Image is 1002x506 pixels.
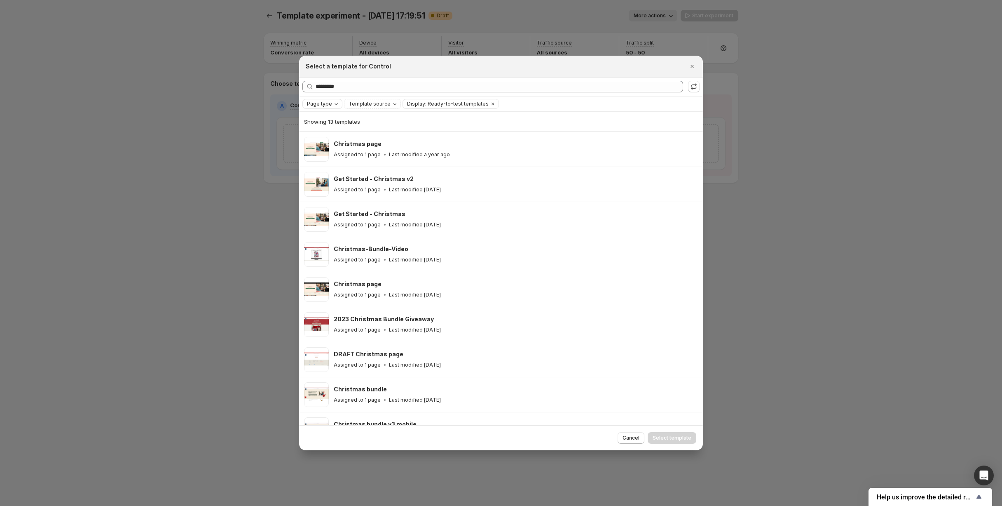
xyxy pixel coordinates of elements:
[403,99,489,108] button: Display: Ready-to-test templates
[389,151,450,158] p: Last modified a year ago
[623,435,639,441] span: Cancel
[389,221,441,228] p: Last modified [DATE]
[389,397,441,403] p: Last modified [DATE]
[407,101,489,107] span: Display: Ready-to-test templates
[389,362,441,368] p: Last modified [DATE]
[334,292,381,298] p: Assigned to 1 page
[334,385,387,393] h3: Christmas bundle
[334,257,381,263] p: Assigned to 1 page
[334,210,405,218] h3: Get Started - Christmas
[389,292,441,298] p: Last modified [DATE]
[686,61,698,72] button: Close
[334,362,381,368] p: Assigned to 1 page
[306,62,391,71] h2: Select a template for Control
[334,221,381,228] p: Assigned to 1 page
[618,432,644,444] button: Cancel
[334,280,382,288] h3: Christmas page
[334,315,434,323] h3: 2023 Christmas Bundle Giveaway
[334,140,382,148] h3: Christmas page
[974,466,994,485] div: Open Intercom Messenger
[334,151,381,158] p: Assigned to 1 page
[389,327,441,333] p: Last modified [DATE]
[334,327,381,333] p: Assigned to 1 page
[344,99,400,108] button: Template source
[304,118,360,125] span: Showing 13 templates
[877,493,974,501] span: Help us improve the detailed report for A/B campaigns
[877,492,984,502] button: Show survey - Help us improve the detailed report for A/B campaigns
[389,186,441,193] p: Last modified [DATE]
[303,99,342,108] button: Page type
[334,420,417,428] h3: Christmas bundle v3 mobile
[334,350,403,358] h3: DRAFT Christmas page
[334,175,414,183] h3: Get Started - Christmas v2
[389,257,441,263] p: Last modified [DATE]
[334,245,408,253] h3: Christmas-Bundle-Video
[334,397,381,403] p: Assigned to 1 page
[489,99,497,108] button: Clear
[349,101,391,107] span: Template source
[307,101,332,107] span: Page type
[334,186,381,193] p: Assigned to 1 page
